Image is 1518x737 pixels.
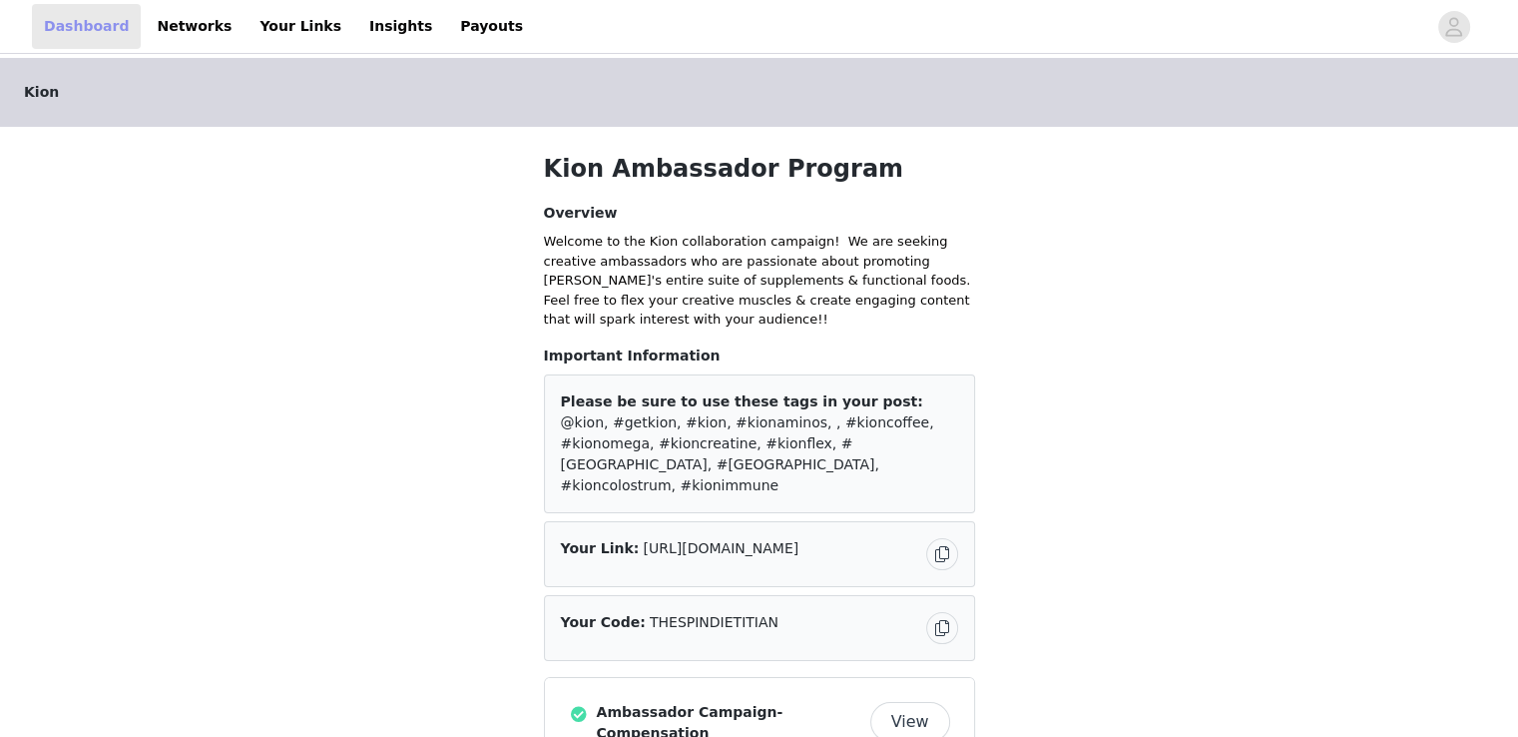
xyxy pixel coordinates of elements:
h4: Overview [544,203,975,224]
a: View [870,715,950,730]
p: Important Information [544,346,975,367]
span: [URL][DOMAIN_NAME] [643,540,798,556]
span: Kion [24,82,59,103]
h1: Kion Ambassador Program [544,151,975,187]
p: Welcome to the Kion collaboration campaign! We are seeking creative ambassadors who are passionat... [544,232,975,291]
span: Your Code: [561,614,646,630]
span: @kion, #getkion, #kion, #kionaminos, , #kioncoffee, #kionomega, #kioncreatine, #kionflex, #[GEOGR... [561,414,934,493]
span: Please be sure to use these tags in your post: [561,393,923,409]
a: Payouts [448,4,535,49]
div: avatar [1444,11,1463,43]
a: Your Links [248,4,353,49]
span: THESPINDIETITIAN [650,614,778,630]
a: Dashboard [32,4,141,49]
a: Insights [357,4,444,49]
a: Networks [145,4,244,49]
p: Feel free to flex your creative muscles & create engaging content that will spark interest with y... [544,291,975,330]
span: Your Link: [561,540,640,556]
